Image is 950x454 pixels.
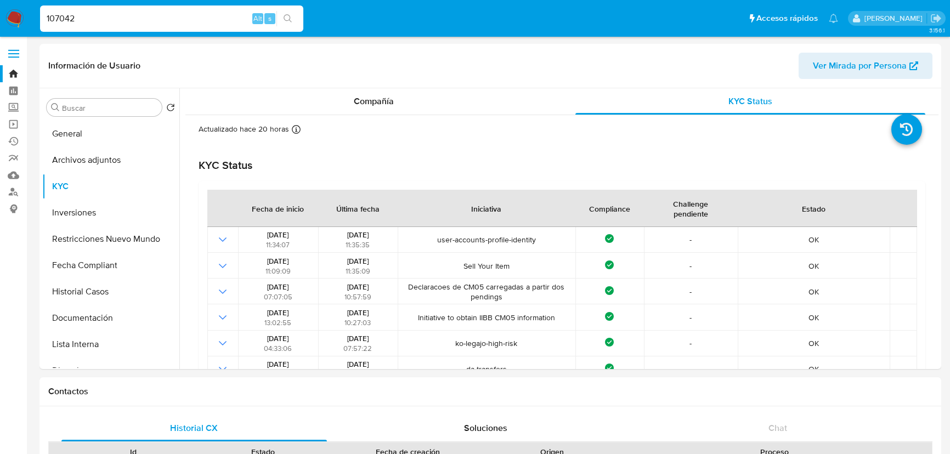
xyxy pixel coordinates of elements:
[768,422,787,434] span: Chat
[930,13,942,24] a: Salir
[268,13,272,24] span: s
[40,12,303,26] input: Buscar usuario o caso...
[42,331,179,357] button: Lista Interna
[42,200,179,226] button: Inversiones
[42,305,179,331] button: Documentación
[48,60,140,71] h1: Información de Usuario
[51,103,60,112] button: Buscar
[799,53,932,79] button: Ver Mirada por Persona
[42,147,179,173] button: Archivos adjuntos
[276,11,299,26] button: search-icon
[166,103,175,115] button: Volver al orden por defecto
[42,357,179,384] button: Direcciones
[829,14,838,23] a: Notificaciones
[42,173,179,200] button: KYC
[62,103,157,113] input: Buscar
[464,422,507,434] span: Soluciones
[354,95,394,107] span: Compañía
[42,252,179,279] button: Fecha Compliant
[728,95,772,107] span: KYC Status
[170,422,218,434] span: Historial CX
[42,279,179,305] button: Historial Casos
[253,13,262,24] span: Alt
[42,226,179,252] button: Restricciones Nuevo Mundo
[813,53,907,79] span: Ver Mirada por Persona
[48,386,932,397] h1: Contactos
[42,121,179,147] button: General
[756,13,818,24] span: Accesos rápidos
[199,124,289,134] p: Actualizado hace 20 horas
[864,13,926,24] p: andres.vilosio@mercadolibre.com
